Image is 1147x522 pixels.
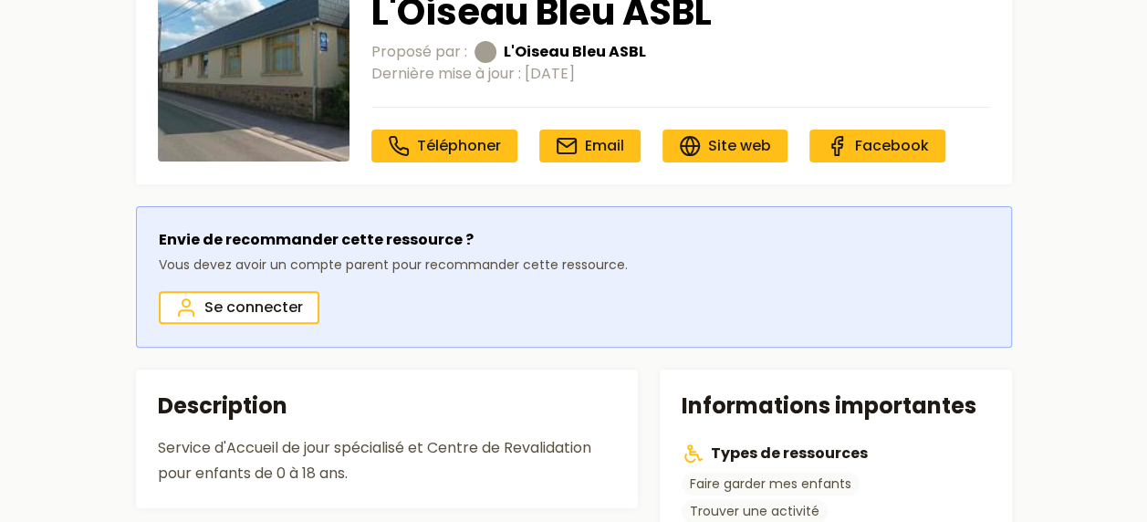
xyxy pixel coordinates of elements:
[682,472,860,496] a: Faire garder mes enfants
[525,63,575,84] time: [DATE]
[662,130,787,162] a: Site web
[204,297,303,318] span: Se connecter
[158,435,616,486] div: Service d'Accueil de jour spécialisé et Centre de Revalidation pour enfants de 0 à 18 ans.
[474,41,496,63] img: L'Oiseau Bleu ASBL
[159,291,319,324] a: Se connecter
[585,135,624,156] span: Email
[158,391,616,421] h2: Description
[809,130,945,162] a: Facebook
[371,63,990,85] div: Dernière mise à jour :
[159,255,628,277] p: Vous devez avoir un compte parent pour recommander cette ressource.
[371,130,517,162] a: Téléphoner
[474,41,646,63] a: L'Oiseau Bleu ASBLL'Oiseau Bleu ASBL
[682,391,990,421] h2: Informations importantes
[371,41,467,63] span: Proposé par :
[504,41,646,63] span: L'Oiseau Bleu ASBL
[159,229,628,251] p: Envie de recommander cette ressource ?
[682,443,990,465] h3: Types de ressources
[539,130,641,162] a: Email
[708,135,771,156] span: Site web
[855,135,929,156] span: Facebook
[417,135,501,156] span: Téléphoner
